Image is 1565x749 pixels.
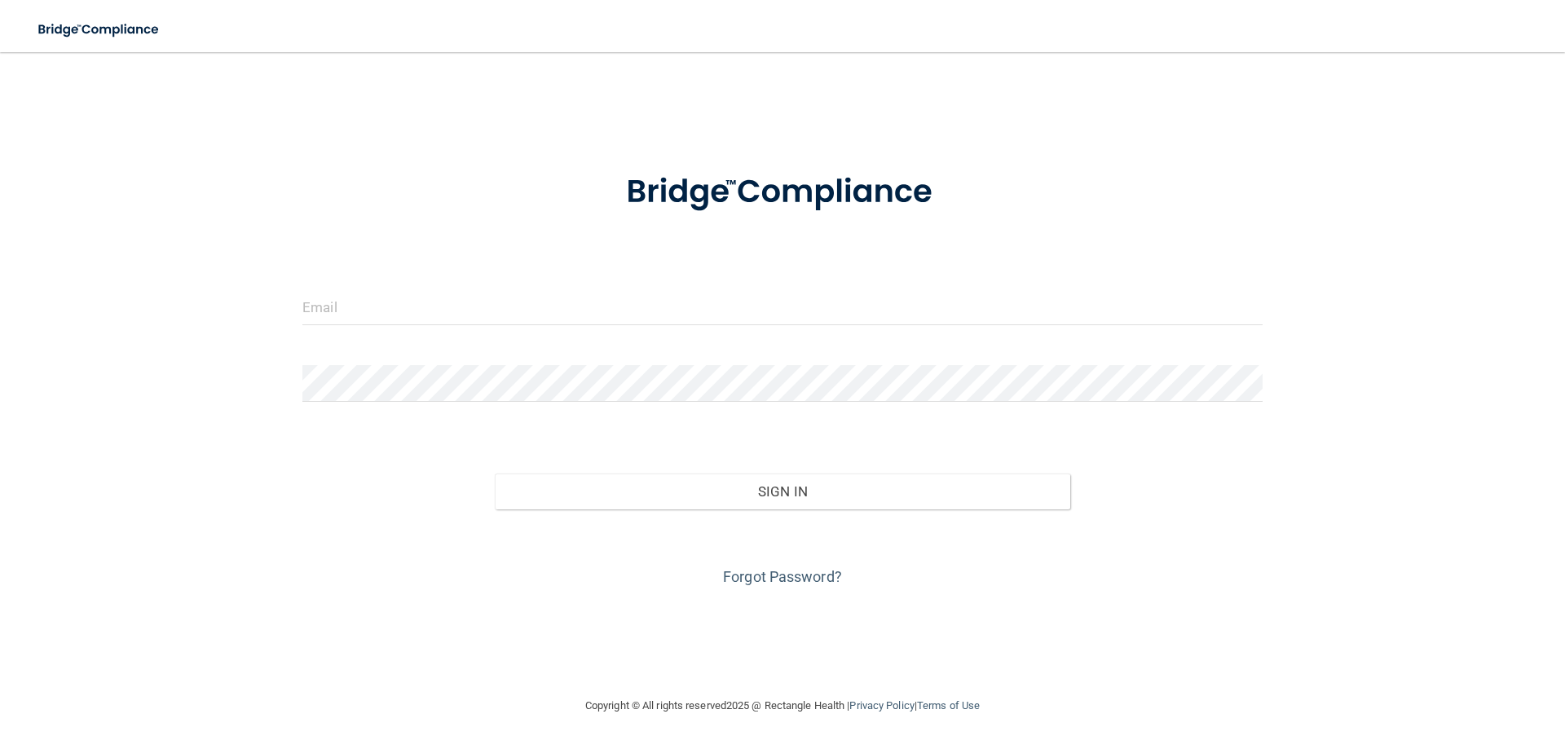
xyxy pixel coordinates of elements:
[24,13,174,46] img: bridge_compliance_login_screen.278c3ca4.svg
[849,699,914,712] a: Privacy Policy
[917,699,980,712] a: Terms of Use
[302,289,1263,325] input: Email
[485,680,1080,732] div: Copyright © All rights reserved 2025 @ Rectangle Health | |
[593,150,972,235] img: bridge_compliance_login_screen.278c3ca4.svg
[723,568,842,585] a: Forgot Password?
[495,474,1071,509] button: Sign In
